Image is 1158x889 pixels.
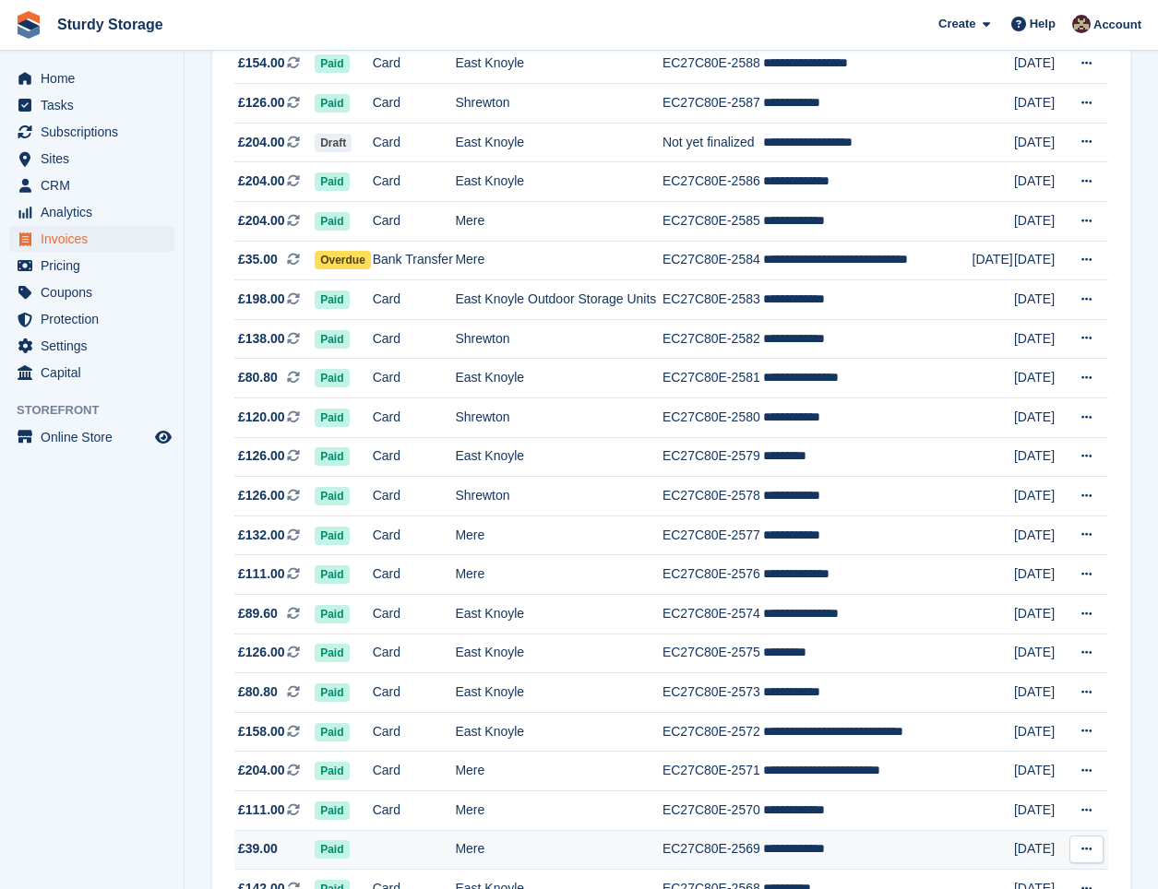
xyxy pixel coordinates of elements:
[373,437,456,477] td: Card
[1014,516,1068,555] td: [DATE]
[1014,359,1068,398] td: [DATE]
[315,527,349,545] span: Paid
[1014,790,1068,830] td: [DATE]
[455,437,662,477] td: East Knoyle
[315,290,349,309] span: Paid
[238,682,278,702] span: £80.80
[373,516,456,555] td: Card
[663,477,763,516] td: EC27C80E-2578
[663,790,763,830] td: EC27C80E-2570
[315,134,352,152] span: Draft
[238,290,285,309] span: £198.00
[238,211,285,231] span: £204.00
[373,752,456,791] td: Card
[315,840,349,859] span: Paid
[373,202,456,242] td: Card
[1014,123,1068,162] td: [DATE]
[9,279,174,305] a: menu
[315,723,349,741] span: Paid
[455,555,662,595] td: Mere
[41,226,151,252] span: Invoices
[238,800,285,820] span: £111.00
[1014,398,1068,438] td: [DATE]
[238,172,285,191] span: £204.00
[455,241,662,280] td: Mere
[9,92,174,118] a: menu
[238,722,285,741] span: £158.00
[9,306,174,332] a: menu
[238,368,278,387] span: £80.80
[238,133,285,152] span: £204.00
[238,250,278,269] span: £35.00
[663,44,763,84] td: EC27C80E-2588
[373,241,456,280] td: Bank Transfer
[455,634,662,673] td: East Knoyle
[455,398,662,438] td: Shrewton
[315,330,349,349] span: Paid
[1014,712,1068,752] td: [DATE]
[373,712,456,752] td: Card
[238,408,285,427] span: £120.00
[1014,634,1068,673] td: [DATE]
[1014,830,1068,870] td: [DATE]
[1014,673,1068,713] td: [DATE]
[373,555,456,595] td: Card
[663,594,763,634] td: EC27C80E-2574
[663,319,763,359] td: EC27C80E-2582
[663,241,763,280] td: EC27C80E-2584
[238,839,278,859] span: £39.00
[238,604,278,623] span: £89.60
[973,241,1014,280] td: [DATE]
[373,398,456,438] td: Card
[9,360,174,385] a: menu
[1014,477,1068,516] td: [DATE]
[1014,752,1068,791] td: [DATE]
[315,94,349,113] span: Paid
[9,146,174,172] a: menu
[238,761,285,780] span: £204.00
[17,401,184,420] span: Storefront
[455,84,662,124] td: Shrewton
[373,319,456,359] td: Card
[238,93,285,113] span: £126.00
[238,643,285,662] span: £126.00
[373,634,456,673] td: Card
[455,319,662,359] td: Shrewton
[373,359,456,398] td: Card
[9,119,174,145] a: menu
[41,92,151,118] span: Tasks
[41,199,151,225] span: Analytics
[455,359,662,398] td: East Knoyle
[238,446,285,466] span: £126.00
[455,202,662,242] td: Mere
[41,306,151,332] span: Protection
[9,226,174,252] a: menu
[455,673,662,713] td: East Knoyle
[663,162,763,202] td: EC27C80E-2586
[9,172,174,198] a: menu
[41,424,151,450] span: Online Store
[315,487,349,505] span: Paid
[15,11,42,39] img: stora-icon-8386f47178a22dfd0bd8f6a31ec36ba5ce8667c1dd55bd0f319d3a0aa187defe.svg
[315,605,349,623] span: Paid
[455,790,662,830] td: Mere
[1014,84,1068,124] td: [DATE]
[9,65,174,91] a: menu
[373,84,456,124] td: Card
[238,53,285,73] span: £154.00
[663,752,763,791] td: EC27C80E-2571
[663,712,763,752] td: EC27C80E-2572
[41,279,151,305] span: Coupons
[373,594,456,634] td: Card
[152,426,174,448] a: Preview store
[315,54,349,73] span: Paid
[373,280,456,320] td: Card
[41,172,151,198] span: CRM
[238,486,285,505] span: £126.00
[373,162,456,202] td: Card
[315,801,349,820] span: Paid
[663,555,763,595] td: EC27C80E-2576
[1014,44,1068,84] td: [DATE]
[663,123,763,162] td: Not yet finalized
[455,162,662,202] td: East Knoyle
